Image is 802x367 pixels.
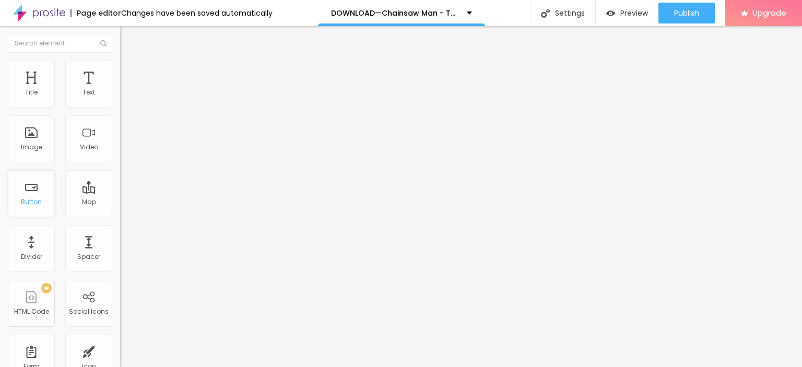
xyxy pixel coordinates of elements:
span: Publish [674,9,699,17]
div: Button [21,198,42,206]
span: Upgrade [752,8,786,17]
div: Changes have been saved automatically [121,9,273,17]
img: view-1.svg [606,9,615,18]
img: Icone [100,40,107,46]
span: Preview [620,9,648,17]
button: Publish [658,3,715,23]
p: DOWNLOAD—Chainsaw Man - The Movie: Reze Arc (2025) FullMovie Free 480p / 720p / 1080p – Tamilrockers [331,9,459,17]
img: Icone [541,9,550,18]
div: Map [82,198,96,206]
iframe: Editor [120,26,802,367]
div: Image [21,144,42,151]
div: Page editor [70,9,121,17]
input: Search element [8,34,112,53]
div: HTML Code [14,308,49,315]
div: Video [80,144,98,151]
div: Social Icons [69,308,109,315]
div: Divider [21,253,42,261]
div: Spacer [77,253,100,261]
div: Text [82,89,95,96]
button: Preview [596,3,658,23]
div: Title [25,89,38,96]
